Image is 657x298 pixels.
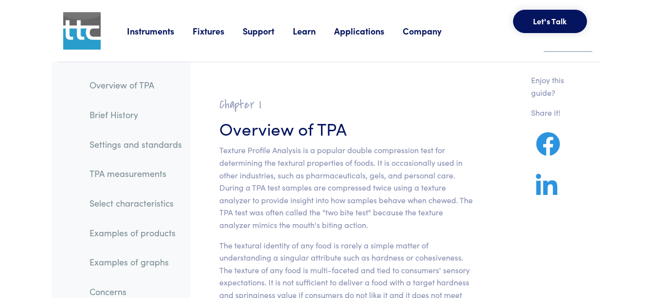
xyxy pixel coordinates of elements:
a: Overview of TPA [82,74,190,96]
a: Instruments [127,25,193,37]
img: ttc_logo_1x1_v1.0.png [63,12,101,50]
h2: Chapter I [219,97,473,112]
a: TPA measurements [82,162,190,185]
button: Let's Talk [513,10,587,33]
a: Support [243,25,293,37]
p: Texture Profile Analysis is a popular double compression test for determining the textural proper... [219,144,473,231]
a: Company [403,25,460,37]
a: Applications [334,25,403,37]
p: Share it! [531,106,577,119]
a: Brief History [82,104,190,126]
h3: Overview of TPA [219,116,473,140]
a: Learn [293,25,334,37]
a: Fixtures [193,25,243,37]
a: Select characteristics [82,192,190,214]
a: Examples of graphs [82,251,190,273]
a: Share on LinkedIn [531,185,562,197]
a: Examples of products [82,222,190,244]
a: Settings and standards [82,133,190,156]
p: Enjoy this guide? [531,74,577,99]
